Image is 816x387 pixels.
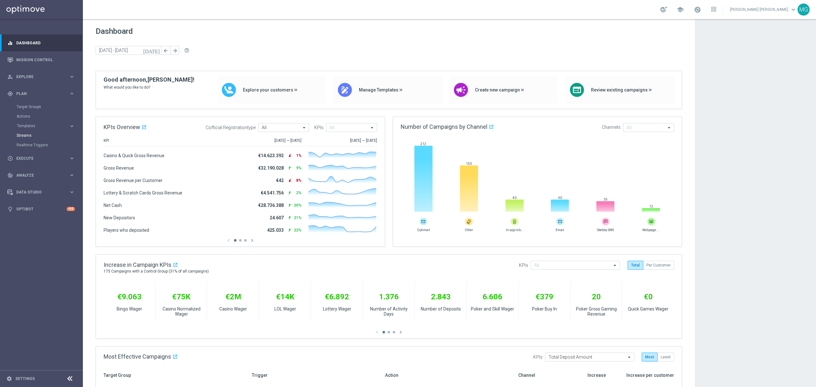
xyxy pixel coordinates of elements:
a: Streams [17,133,66,138]
span: school [677,6,684,13]
i: keyboard_arrow_right [69,172,75,178]
i: keyboard_arrow_right [69,91,75,97]
button: gps_fixed Plan keyboard_arrow_right [7,91,75,96]
div: Optibot [7,201,75,217]
span: Templates [17,124,62,128]
button: person_search Explore keyboard_arrow_right [7,74,75,79]
button: play_circle_outline Execute keyboard_arrow_right [7,156,75,161]
i: keyboard_arrow_right [69,123,75,129]
div: Mission Control [7,51,75,68]
div: Templates [17,124,69,128]
div: Actions [17,112,82,121]
i: person_search [7,74,13,80]
i: keyboard_arrow_right [69,74,75,80]
span: Execute [16,157,69,160]
div: Analyze [7,172,69,178]
button: equalizer Dashboard [7,40,75,46]
i: keyboard_arrow_right [69,189,75,195]
div: Execute [7,156,69,161]
div: Realtime Triggers [17,140,82,150]
span: Plan [16,92,69,96]
button: Templates keyboard_arrow_right [17,123,75,128]
a: [PERSON_NAME] [PERSON_NAME]keyboard_arrow_down [729,5,798,14]
a: Dashboard [16,34,75,51]
button: Data Studio keyboard_arrow_right [7,190,75,195]
div: MG [798,4,810,16]
button: track_changes Analyze keyboard_arrow_right [7,173,75,178]
i: equalizer [7,40,13,46]
div: Streams [17,131,82,140]
span: Explore [16,75,69,79]
button: Mission Control [7,57,75,62]
div: Data Studio [7,189,69,195]
div: Plan [7,91,69,97]
i: play_circle_outline [7,156,13,161]
div: Explore [7,74,69,80]
div: Target Groups [17,102,82,112]
i: gps_fixed [7,91,13,97]
i: keyboard_arrow_right [69,155,75,161]
div: Dashboard [7,34,75,51]
a: Optibot [16,201,67,217]
a: Target Groups [17,104,66,109]
button: lightbulb Optibot +10 [7,207,75,212]
span: keyboard_arrow_down [790,6,797,13]
a: Mission Control [16,51,75,68]
div: Templates [17,121,82,131]
span: Data Studio [16,190,69,194]
i: lightbulb [7,206,13,212]
i: track_changes [7,172,13,178]
span: Analyze [16,173,69,177]
a: Settings [15,377,35,381]
a: Realtime Triggers [17,142,66,148]
div: +10 [67,207,75,211]
a: Actions [17,114,66,119]
i: settings [6,376,12,382]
